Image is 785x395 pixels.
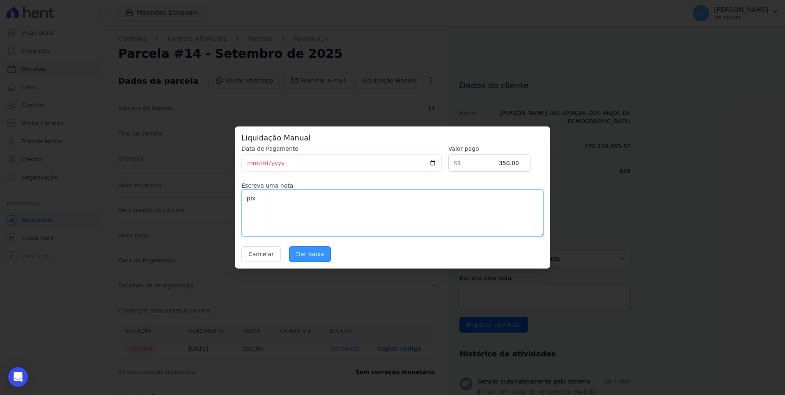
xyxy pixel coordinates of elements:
[289,246,331,262] input: Dar baixa
[241,181,544,190] label: Escreva uma nota
[8,367,28,387] div: Open Intercom Messenger
[241,145,442,153] label: Data de Pagamento
[241,246,281,262] button: Cancelar
[241,133,544,143] h3: Liquidação Manual
[448,145,530,153] label: Valor pago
